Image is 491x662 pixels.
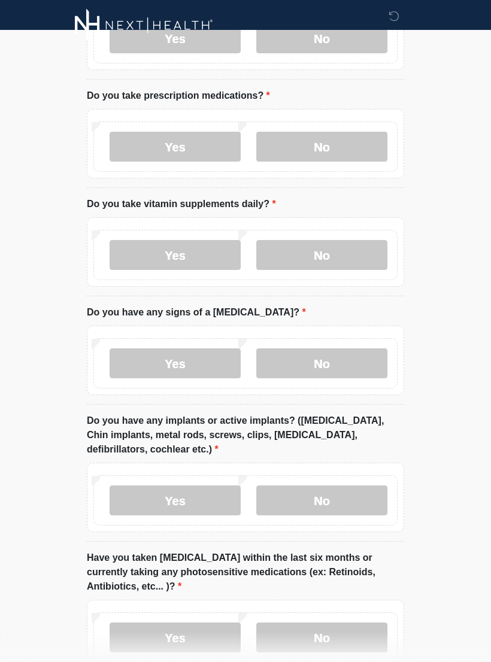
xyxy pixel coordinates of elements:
[87,414,404,457] label: Do you have any implants or active implants? ([MEDICAL_DATA], Chin implants, metal rods, screws, ...
[110,241,241,271] label: Yes
[256,241,387,271] label: No
[87,89,270,104] label: Do you take prescription medications?
[75,9,213,42] img: Next-Health Logo
[110,132,241,162] label: Yes
[87,306,306,320] label: Do you have any signs of a [MEDICAL_DATA]?
[256,486,387,516] label: No
[110,486,241,516] label: Yes
[87,198,276,212] label: Do you take vitamin supplements daily?
[87,551,404,594] label: Have you taken [MEDICAL_DATA] within the last six months or currently taking any photosensitive m...
[110,623,241,653] label: Yes
[256,623,387,653] label: No
[256,349,387,379] label: No
[110,349,241,379] label: Yes
[256,132,387,162] label: No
